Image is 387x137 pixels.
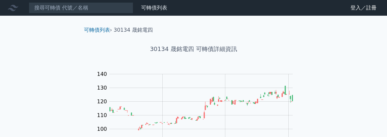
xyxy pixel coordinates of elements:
a: 可轉債列表 [84,27,110,33]
li: 30134 晟銘電四 [114,26,153,34]
tspan: 140 [97,71,107,77]
input: 搜尋可轉債 代號／名稱 [29,2,133,13]
a: 登入／註冊 [345,3,382,13]
g: Series [109,86,293,130]
tspan: 100 [97,126,107,132]
h1: 30134 晟銘電四 可轉債詳細資訊 [79,44,309,54]
tspan: 130 [97,85,107,91]
tspan: 120 [97,98,107,105]
tspan: 110 [97,112,107,118]
li: › [84,26,112,34]
a: 可轉債列表 [141,5,167,11]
